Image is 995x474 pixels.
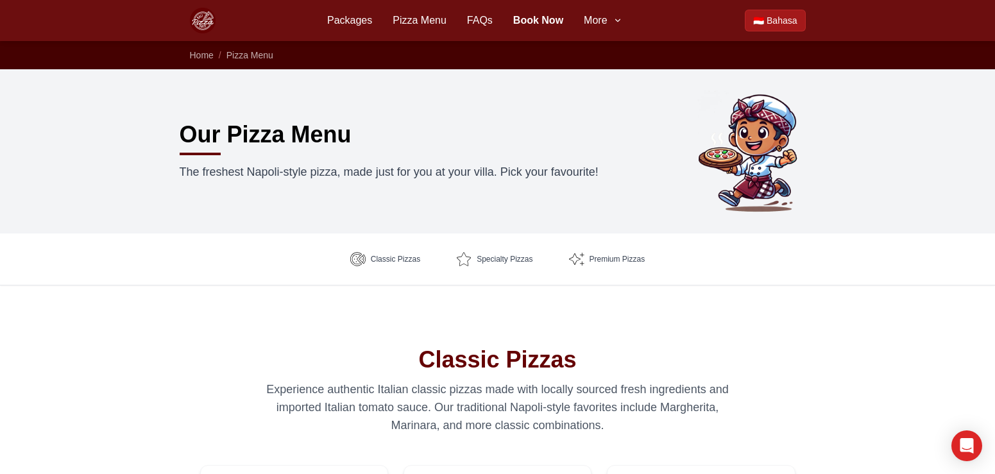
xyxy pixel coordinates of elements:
a: Premium Pizzas [559,244,656,275]
a: Specialty Pizzas [446,244,543,275]
p: The freshest Napoli-style pizza, made just for you at your villa. Pick your favourite! [180,163,611,181]
span: Classic Pizzas [371,254,420,264]
p: Experience authentic Italian classic pizzas made with locally sourced fresh ingredients and impor... [251,380,744,434]
button: More [584,13,622,28]
a: Classic Pizzas [340,244,430,275]
div: Open Intercom Messenger [951,430,982,461]
a: Book Now [513,13,563,28]
li: / [219,49,221,62]
h2: Classic Pizzas [200,347,795,373]
img: Classic Pizzas [350,251,366,267]
img: Specialty Pizzas [456,251,472,267]
a: Home [190,50,214,60]
img: Bali Pizza Party Logo [190,8,216,33]
h1: Our Pizza Menu [180,122,352,148]
a: Pizza Menu [393,13,446,28]
a: Packages [327,13,372,28]
a: FAQs [467,13,493,28]
img: Premium Pizzas [569,251,584,267]
a: Beralih ke Bahasa Indonesia [745,10,805,31]
img: Bli Made holding a pizza [693,90,816,213]
span: Premium Pizzas [590,254,645,264]
span: Specialty Pizzas [477,254,532,264]
a: Pizza Menu [226,50,273,60]
span: More [584,13,607,28]
span: Bahasa [767,14,797,27]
